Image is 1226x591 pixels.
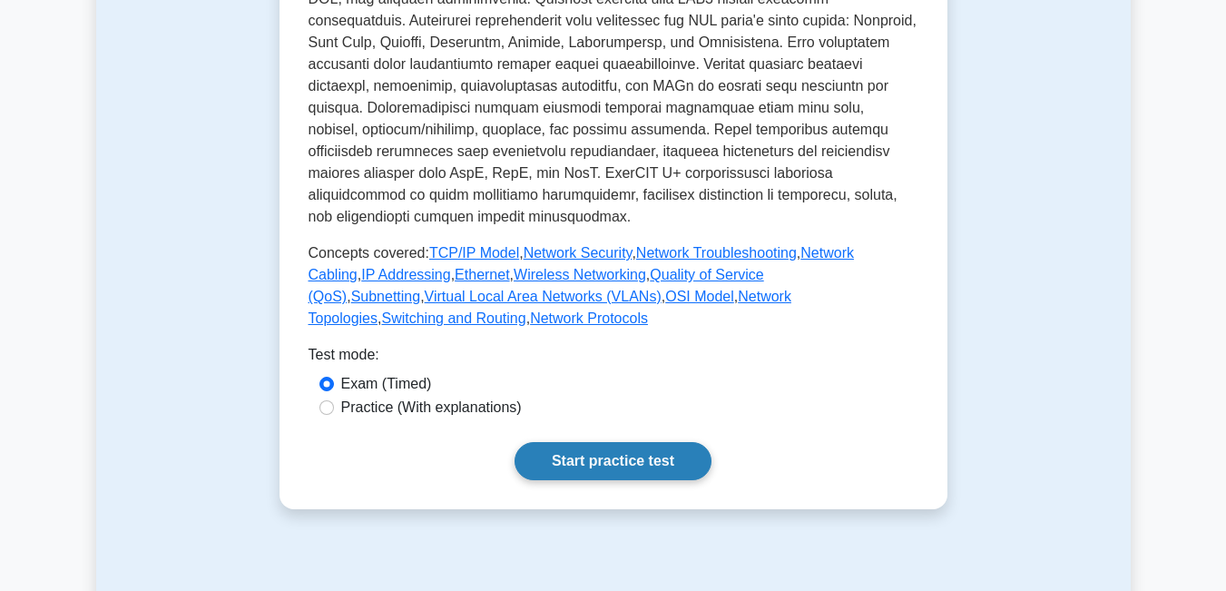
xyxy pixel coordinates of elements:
a: TCP/IP Model [429,245,519,261]
a: Switching and Routing [381,310,525,326]
p: Concepts covered: , , , , , , , , , , , , , [309,242,918,330]
label: Practice (With explanations) [341,397,522,419]
a: Ethernet [455,267,509,282]
div: Test mode: [309,344,918,373]
label: Exam (Timed) [341,373,432,395]
a: Start practice test [515,442,711,480]
a: Network Security [524,245,633,261]
a: IP Addressing [361,267,450,282]
a: Wireless Networking [514,267,646,282]
a: Virtual Local Area Networks (VLANs) [425,289,662,304]
a: Subnetting [351,289,421,304]
a: Network Protocols [530,310,648,326]
a: OSI Model [665,289,734,304]
a: Network Troubleshooting [636,245,797,261]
